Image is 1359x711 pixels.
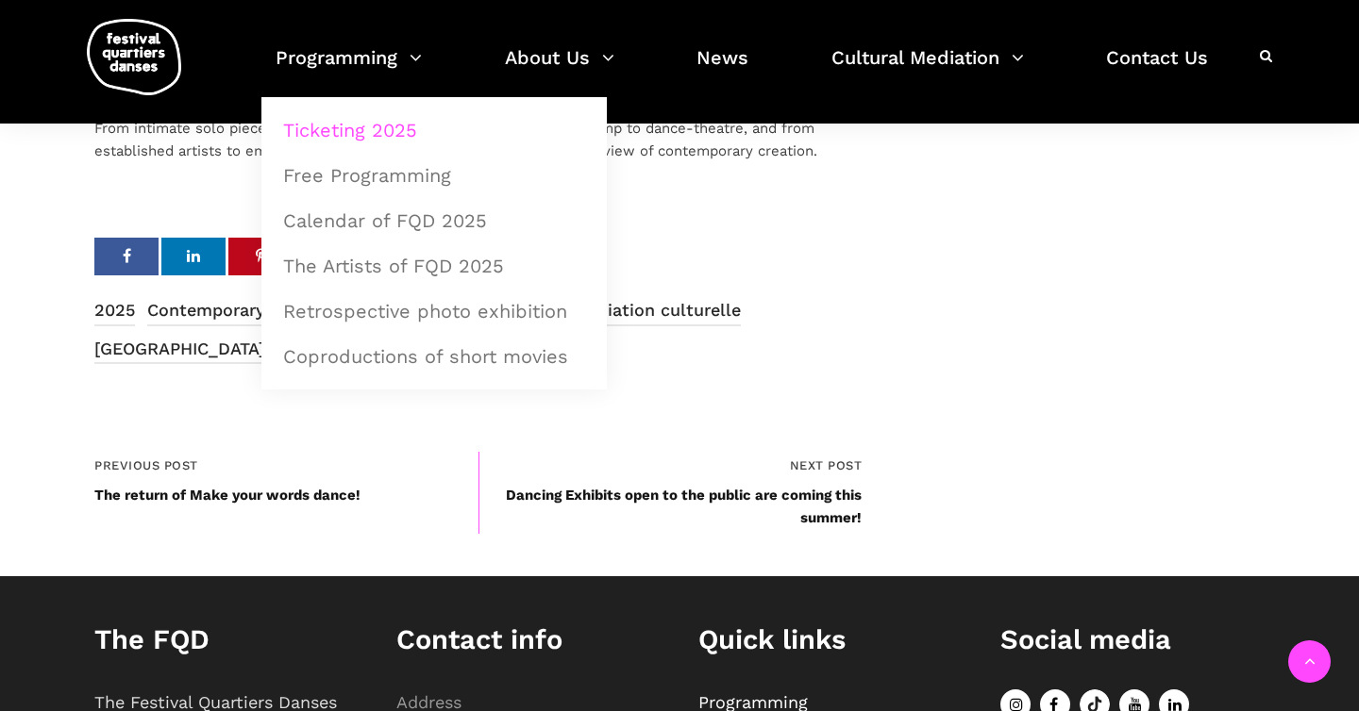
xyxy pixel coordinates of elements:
[505,41,614,97] a: About Us
[94,623,359,656] h1: The FQD
[87,19,181,95] img: logo-fqd-med
[94,336,265,365] a: [GEOGRAPHIC_DATA]
[94,487,361,504] a: The return of Make your words dance!
[396,623,661,656] h1: Contact info
[94,120,817,159] span: From intimate solo pieces to large-scale choreographic frescos, from krump to dance-theatre, and ...
[696,41,748,97] a: News
[1000,623,1265,656] h1: Social media
[573,297,741,326] a: Médiation culturelle
[147,297,320,326] a: Contemporary dance
[272,335,596,378] a: Coproductions of short movies
[1106,41,1208,97] a: Contact Us
[698,623,963,656] h1: Quick links
[94,456,361,476] span: Previous Post
[831,41,1024,97] a: Cultural Mediation
[272,244,596,288] a: The Artists of FQD 2025
[276,41,422,97] a: Programming
[272,289,596,333] a: Retrospective photo exhibition
[478,456,863,476] span: Next Post
[272,108,596,152] a: Ticketing 2025
[272,154,596,197] a: Free Programming
[94,297,135,326] a: 2025
[272,199,596,242] a: Calendar of FQD 2025
[506,487,862,526] a: Dancing Exhibits open to the public are coming this summer!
